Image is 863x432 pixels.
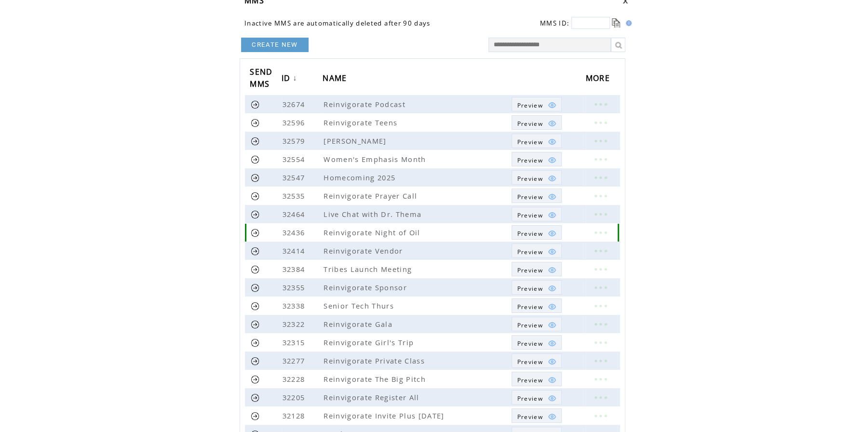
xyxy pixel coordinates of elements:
[548,119,556,128] img: eye.png
[517,413,542,421] span: Show MMS preview
[512,97,561,111] a: Preview
[512,390,561,405] a: Preview
[548,302,556,311] img: eye.png
[548,376,556,384] img: eye.png
[548,321,556,329] img: eye.png
[517,358,542,366] span: Show MMS preview
[324,191,419,201] span: Reinvigorate Prayer Call
[324,136,389,146] span: [PERSON_NAME]
[323,70,349,88] span: NAME
[282,70,300,88] a: ID↓
[283,374,308,384] span: 32228
[324,264,414,274] span: Tribes Launch Meeting
[512,170,561,185] a: Preview
[548,137,556,146] img: eye.png
[517,303,542,311] span: Show MMS preview
[283,154,308,164] span: 32554
[512,243,561,258] a: Preview
[517,321,542,329] span: Show MMS preview
[512,152,561,166] a: Preview
[548,156,556,164] img: eye.png
[548,339,556,348] img: eye.png
[517,175,542,183] span: Show MMS preview
[324,118,400,127] span: Reinvigorate Teens
[324,154,428,164] span: Women's Emphasis Month
[548,101,556,109] img: eye.png
[517,193,542,201] span: Show MMS preview
[324,283,409,292] span: Reinvigorate Sponsor
[283,301,308,310] span: 32338
[324,246,405,256] span: Reinvigorate Vendor
[517,101,542,109] span: Show MMS preview
[283,356,308,365] span: 32277
[283,411,308,420] span: 32128
[324,99,408,109] span: Reinvigorate Podcast
[324,411,446,420] span: Reinvigorate Invite Plus [DATE]
[512,317,561,331] a: Preview
[512,225,561,240] a: Preview
[512,298,561,313] a: Preview
[282,70,293,88] span: ID
[283,246,308,256] span: 32414
[512,353,561,368] a: Preview
[283,99,308,109] span: 32674
[512,335,561,350] a: Preview
[517,266,542,274] span: Show MMS preview
[512,115,561,130] a: Preview
[548,357,556,366] img: eye.png
[548,284,556,293] img: eye.png
[517,229,542,238] span: Show MMS preview
[512,372,561,386] a: Preview
[283,264,308,274] span: 32384
[512,207,561,221] a: Preview
[283,173,308,182] span: 32547
[324,209,424,219] span: Live Chat with Dr. Thema
[283,191,308,201] span: 32535
[517,156,542,164] span: Show MMS preview
[517,339,542,348] span: Show MMS preview
[250,64,272,94] span: SEND MMS
[517,394,542,403] span: Show MMS preview
[241,38,309,52] a: CREATE NEW
[586,70,612,88] span: MORE
[283,136,308,146] span: 32579
[283,118,308,127] span: 32596
[512,408,561,423] a: Preview
[512,134,561,148] a: Preview
[324,301,396,310] span: Senior Tech Thurs
[283,283,308,292] span: 32355
[283,228,308,237] span: 32436
[623,20,632,26] img: help.gif
[512,280,561,295] a: Preview
[324,337,416,347] span: Reinvigorate Girl's Trip
[517,138,542,146] span: Show MMS preview
[548,229,556,238] img: eye.png
[512,189,561,203] a: Preview
[324,173,398,182] span: Homecoming 2025
[324,228,422,237] span: Reinvigorate Night of Oil
[517,284,542,293] span: Show MMS preview
[548,247,556,256] img: eye.png
[244,19,430,27] span: Inactive MMS are automatically deleted after 90 days
[548,211,556,219] img: eye.png
[517,376,542,384] span: Show MMS preview
[324,319,395,329] span: Reinvigorate Gala
[548,412,556,421] img: eye.png
[540,19,569,27] span: MMS ID:
[283,319,308,329] span: 32322
[517,211,542,219] span: Show MMS preview
[517,120,542,128] span: Show MMS preview
[512,262,561,276] a: Preview
[283,337,308,347] span: 32315
[548,266,556,274] img: eye.png
[324,356,427,365] span: Reinvigorate Private Class
[548,394,556,403] img: eye.png
[324,374,428,384] span: Reinvigorate The Big Pitch
[548,174,556,183] img: eye.png
[548,192,556,201] img: eye.png
[324,392,421,402] span: Reinvigorate Register All
[323,70,351,88] a: NAME
[517,248,542,256] span: Show MMS preview
[283,392,308,402] span: 32205
[283,209,308,219] span: 32464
